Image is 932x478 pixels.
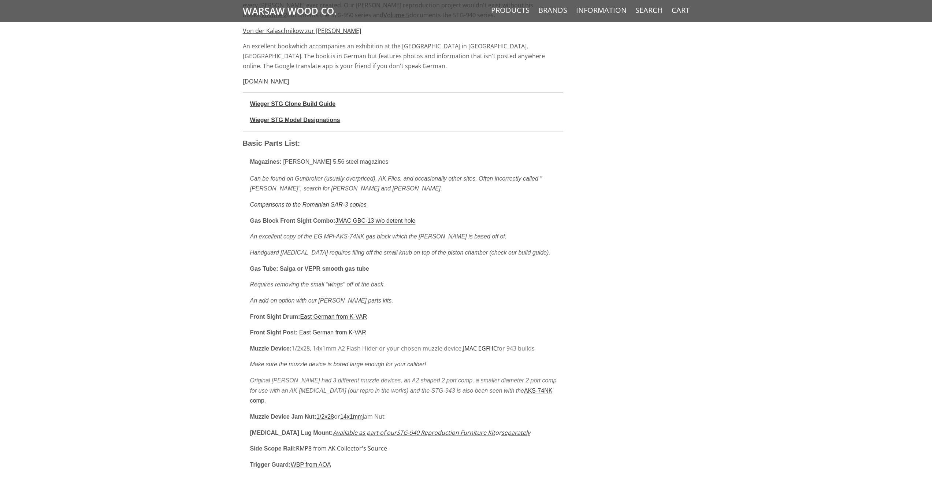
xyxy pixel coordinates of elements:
[250,201,367,208] a: Comparisons to the Romanian SAR-3 copies
[250,361,426,367] span: Make sure the muzzle device is bored large enough for your caliber!
[250,314,300,320] strong: Front Sight Drum:
[250,327,563,338] p: t
[250,430,333,436] strong: [MEDICAL_DATA] Lug Mount:
[250,159,282,165] span: Magazines:
[397,429,495,437] a: STG-940 Reproduction Furniture Kit
[250,297,393,304] span: An add-on option with our [PERSON_NAME] parts kits.
[250,249,550,256] span: Handguard [MEDICAL_DATA] requires filing off the small knub on top of the piston chamber (check o...
[316,414,334,420] a: 1/2x28
[250,412,563,422] p: or Jam Nut
[250,175,542,192] span: Can be found on Gunbroker (usually overpriced), AK Files, and occasionally other sites. Often inc...
[538,5,567,15] a: Brands
[250,101,336,107] a: Wieger STG Clone Build Guide
[672,5,690,15] a: Cart
[299,329,366,336] a: East German from K-VAR
[250,462,291,468] strong: Trigger Guard:
[501,429,530,437] a: separately
[250,377,557,404] span: .
[250,117,340,123] a: Wieger STG Model Designations
[335,218,415,224] a: JMAC GBC-13 w/o detent hole
[243,42,292,50] span: An excellent book
[250,233,507,240] span: An excellent copy of the EG MPi-AKS-74NK gas block which the [PERSON_NAME] is based off of.
[243,77,289,85] a: [DOMAIN_NAME]
[491,5,530,15] a: Products
[250,266,369,272] span: Gas Tube: Saiga or VEPR smooth gas tube
[250,281,385,288] span: Requires removing the small "wings" off of the back.
[250,445,296,452] strong: Side Scope Rail:
[243,42,545,70] span: which accompanies an exhibition at the [GEOGRAPHIC_DATA] in [GEOGRAPHIC_DATA], [GEOGRAPHIC_DATA]....
[250,377,557,394] em: Original [PERSON_NAME] had 3 different muzzle devices, an A2 shaped 2 port comp, a smaller diamet...
[243,139,300,147] span: Basic Parts List:
[300,314,367,320] a: East German from K-VAR
[296,329,298,336] strong: :
[283,159,388,165] span: [PERSON_NAME] 5.56 steel magazines
[243,27,361,35] a: Von der Kalaschnikow zur [PERSON_NAME]
[250,344,563,354] p: 1/2x28, 14x1mm A2 Flash Hider or your chosen muzzle device. for 943 builds
[635,5,663,15] a: Search
[291,462,331,468] a: WBP from AOA
[340,414,363,420] a: 14x1mm
[463,344,497,352] a: JMAC EGFHC
[250,218,335,224] span: Gas Block Front Sight Combo:
[333,429,397,437] a: Available as part of our
[296,444,387,452] a: RMP8 from AK Collector's Source
[250,345,292,352] strong: Muzzle Device:
[250,414,316,420] strong: Muzzle Device Jam Nut:
[576,5,627,15] a: Information
[495,429,501,437] span: or
[250,329,294,336] span: Front Sight Pos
